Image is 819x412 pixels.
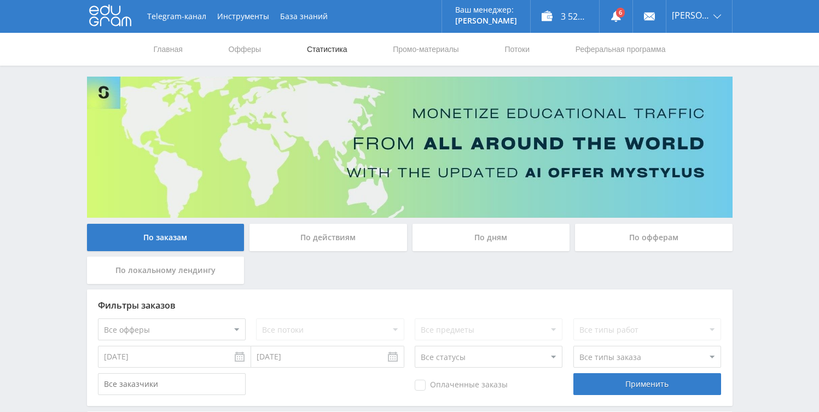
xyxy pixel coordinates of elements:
[503,33,531,66] a: Потоки
[153,33,184,66] a: Главная
[228,33,263,66] a: Офферы
[574,33,667,66] a: Реферальная программа
[573,373,721,395] div: Применить
[87,224,245,251] div: По заказам
[455,16,517,25] p: [PERSON_NAME]
[455,5,517,14] p: Ваш менеджер:
[249,224,407,251] div: По действиям
[306,33,348,66] a: Статистика
[98,300,722,310] div: Фильтры заказов
[413,224,570,251] div: По дням
[415,380,508,391] span: Оплаченные заказы
[98,373,246,395] input: Все заказчики
[672,11,710,20] span: [PERSON_NAME]
[575,224,733,251] div: По офферам
[87,257,245,284] div: По локальному лендингу
[87,77,733,218] img: Banner
[392,33,460,66] a: Промо-материалы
